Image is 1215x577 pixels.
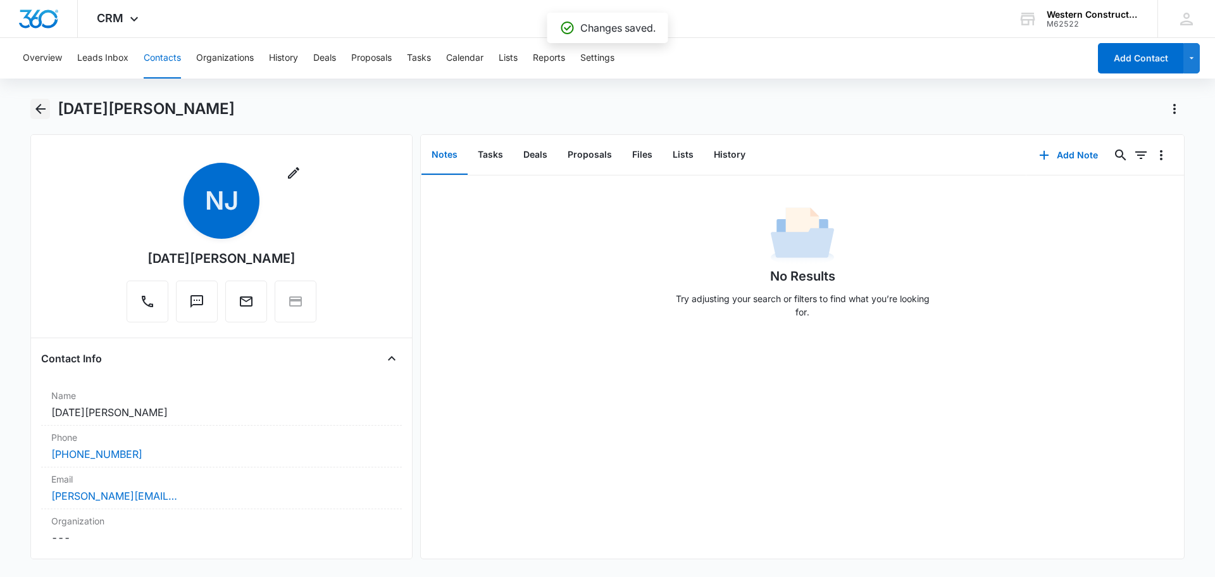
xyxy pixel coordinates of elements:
[1131,145,1151,165] button: Filters
[147,249,296,268] div: [DATE][PERSON_NAME]
[622,136,663,175] button: Files
[663,136,704,175] button: Lists
[421,136,468,175] button: Notes
[51,530,392,545] dd: ---
[41,426,402,467] div: Phone[PHONE_NUMBER]
[58,99,235,118] h1: [DATE][PERSON_NAME]
[51,488,178,504] a: [PERSON_NAME][EMAIL_ADDRESS][DOMAIN_NAME]
[23,38,62,79] button: Overview
[127,300,168,311] a: Call
[225,281,267,322] button: Email
[580,38,614,79] button: Settings
[51,389,392,402] label: Name
[41,351,102,366] h4: Contact Info
[513,136,558,175] button: Deals
[41,467,402,509] div: Email[PERSON_NAME][EMAIL_ADDRESS][DOMAIN_NAME]
[771,203,834,267] img: No Data
[468,136,513,175] button: Tasks
[704,136,756,175] button: History
[41,384,402,426] div: Name[DATE][PERSON_NAME]
[51,514,392,528] label: Organization
[41,509,402,550] div: Organization---
[184,163,259,239] span: NJ
[51,472,392,486] label: Email
[51,431,392,444] label: Phone
[1047,20,1139,29] div: account id
[382,348,402,369] button: Close
[558,136,622,175] button: Proposals
[499,38,518,79] button: Lists
[670,292,935,319] p: Try adjusting your search or filters to find what you’re looking for.
[1164,99,1185,119] button: Actions
[407,38,431,79] button: Tasks
[770,267,835,286] h1: No Results
[533,38,565,79] button: Reports
[97,11,123,25] span: CRM
[77,38,128,79] button: Leads Inbox
[1111,145,1131,165] button: Search...
[269,38,298,79] button: History
[1151,145,1171,165] button: Overflow Menu
[446,38,483,79] button: Calendar
[176,281,218,322] button: Text
[176,300,218,311] a: Text
[144,38,181,79] button: Contacts
[51,447,142,462] a: [PHONE_NUMBER]
[580,20,656,35] p: Changes saved.
[196,38,254,79] button: Organizations
[51,405,392,420] dd: [DATE][PERSON_NAME]
[1098,43,1183,73] button: Add Contact
[351,38,392,79] button: Proposals
[1026,140,1111,170] button: Add Note
[51,555,392,569] label: Address
[313,38,336,79] button: Deals
[127,281,168,322] button: Call
[225,300,267,311] a: Email
[30,99,50,119] button: Back
[1047,10,1139,20] div: account name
